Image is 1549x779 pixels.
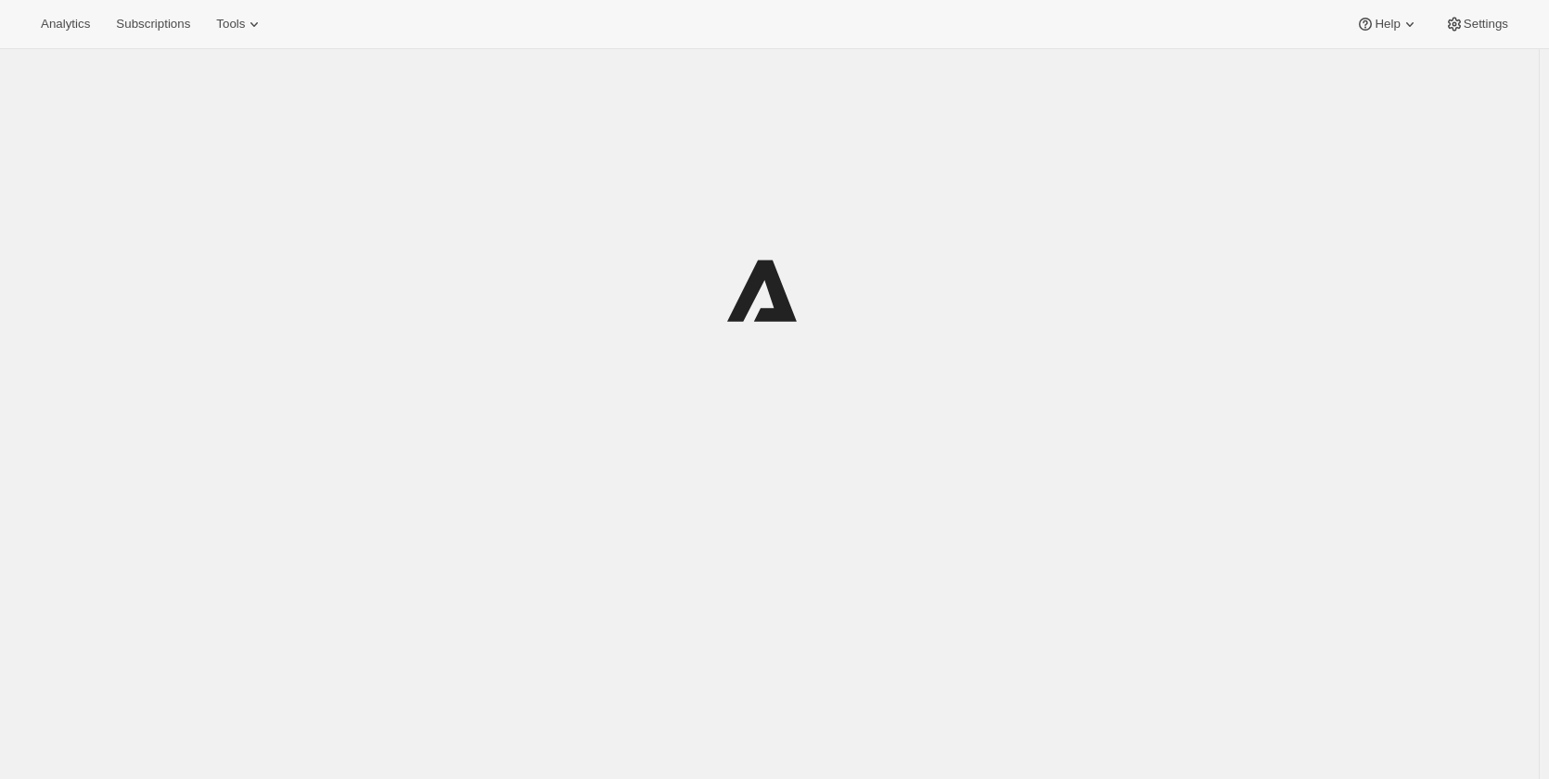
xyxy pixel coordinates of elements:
span: Analytics [41,17,90,32]
button: Settings [1434,11,1519,37]
span: Help [1375,17,1400,32]
span: Settings [1464,17,1508,32]
button: Analytics [30,11,101,37]
button: Subscriptions [105,11,201,37]
button: Help [1345,11,1429,37]
button: Tools [205,11,275,37]
span: Subscriptions [116,17,190,32]
span: Tools [216,17,245,32]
